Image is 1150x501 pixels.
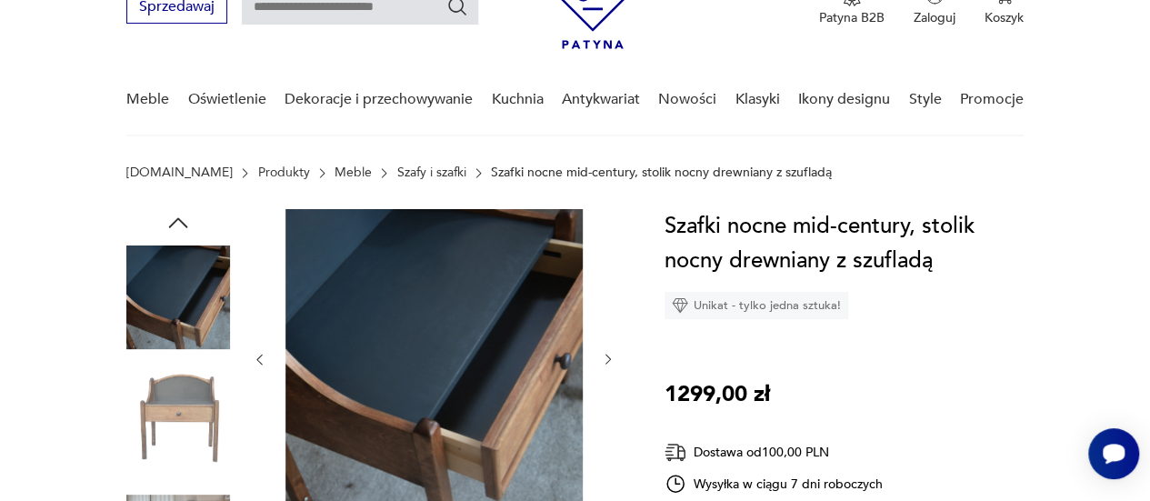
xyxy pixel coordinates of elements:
a: Oświetlenie [188,65,266,135]
p: Koszyk [985,9,1024,26]
a: Dekoracje i przechowywanie [285,65,473,135]
a: Meble [126,65,169,135]
a: Klasyki [735,65,780,135]
p: Szafki nocne mid-century, stolik nocny drewniany z szufladą [491,165,832,180]
a: Szafy i szafki [397,165,466,180]
a: Produkty [258,165,310,180]
img: Zdjęcie produktu Szafki nocne mid-century, stolik nocny drewniany z szufladą [126,362,230,466]
a: Promocje [960,65,1024,135]
p: Patyna B2B [819,9,885,26]
div: Unikat - tylko jedna sztuka! [665,292,848,319]
iframe: Smartsupp widget button [1088,428,1139,479]
img: Zdjęcie produktu Szafki nocne mid-century, stolik nocny drewniany z szufladą [126,245,230,349]
h1: Szafki nocne mid-century, stolik nocny drewniany z szufladą [665,209,1024,278]
a: Ikony designu [798,65,890,135]
a: Meble [335,165,372,180]
a: Antykwariat [562,65,640,135]
img: Ikona dostawy [665,441,686,464]
p: 1299,00 zł [665,377,770,412]
img: Ikona diamentu [672,297,688,314]
a: Nowości [658,65,716,135]
div: Wysyłka w ciągu 7 dni roboczych [665,473,883,495]
a: [DOMAIN_NAME] [126,165,233,180]
a: Sprzedawaj [126,2,227,15]
div: Dostawa od 100,00 PLN [665,441,883,464]
a: Kuchnia [491,65,543,135]
a: Style [908,65,941,135]
p: Zaloguj [914,9,955,26]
